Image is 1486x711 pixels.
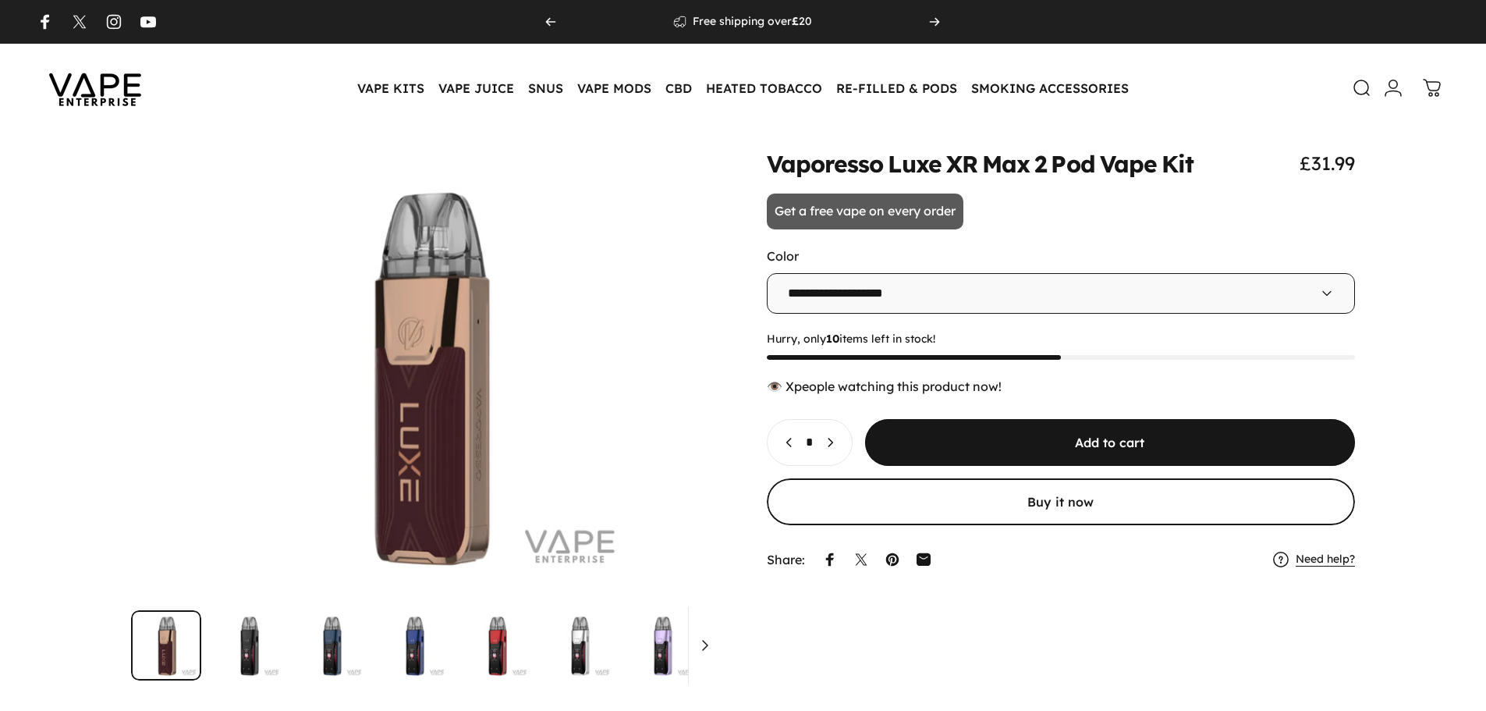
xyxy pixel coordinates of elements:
button: Add to cart [865,419,1356,466]
strong: £ [792,14,799,28]
animate-element: Kit [1161,152,1193,176]
img: Vaporesso Luxe XR Max 2 Pod Vape Kit [214,610,284,681]
button: Go to item [462,610,532,681]
nav: Primary [350,72,1136,105]
button: Go to item [296,610,367,681]
animate-element: Luxe [888,152,941,176]
button: Go to item [544,610,615,681]
button: Go to item [379,610,449,681]
animate-element: Vape [1100,152,1157,176]
strong: 10 [826,332,839,346]
animate-element: Vaporesso [767,152,884,176]
span: £31.99 [1300,151,1355,175]
summary: HEATED TOBACCO [699,72,829,105]
summary: VAPE JUICE [431,72,521,105]
a: 0 items [1415,71,1449,105]
summary: SMOKING ACCESSORIES [964,72,1136,105]
label: Color [767,248,799,264]
button: Go to item [214,610,284,681]
animate-element: 2 [1034,152,1046,176]
img: Vaporesso Luxe XR Max 2 Pod Vape Kit [131,610,201,681]
summary: VAPE KITS [350,72,431,105]
p: Get a free vape on every order [767,194,963,229]
img: Vaporesso Luxe XR Max 2 Pod Vape Kit [462,610,532,681]
button: Decrease quantity for Vaporesso Luxe XR Max 2 Pod Vape Kit [768,420,803,465]
a: Need help? [1296,553,1355,567]
animate-element: XR [946,152,977,176]
button: Open media 1 in modal [131,151,720,598]
span: Hurry, only items left in stock! [767,332,1356,347]
p: Free shipping over 20 [693,15,812,29]
img: Vaporesso Luxe XR Max 2 Pod Vape Kit [710,610,780,681]
img: Vaporesso Luxe XR Max 2 Pod Vape Kit [296,610,367,681]
media-gallery: Gallery Viewer [131,151,720,681]
animate-element: Pod [1051,152,1094,176]
summary: RE-FILLED & PODS [829,72,964,105]
animate-element: Max [982,152,1030,176]
button: Go to item [710,610,780,681]
img: Vaporesso Luxe XR Max 2 Pod Vape Kit [544,610,615,681]
button: Increase quantity for Vaporesso Luxe XR Max 2 Pod Vape Kit [816,420,852,465]
img: Vaporesso Luxe XR Max 2 Pod Vape Kit [379,610,449,681]
button: Go to item [627,610,697,681]
img: Vape Enterprise [25,52,165,125]
button: Buy it now [767,478,1356,525]
div: 👁️ people watching this product now! [767,379,1356,394]
summary: CBD [658,72,699,105]
img: Vaporesso Luxe XR Max 2 Pod Vape Kit [627,610,697,681]
button: Go to item [131,610,201,681]
summary: VAPE MODS [570,72,658,105]
p: Share: [767,553,805,566]
summary: SNUS [521,72,570,105]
